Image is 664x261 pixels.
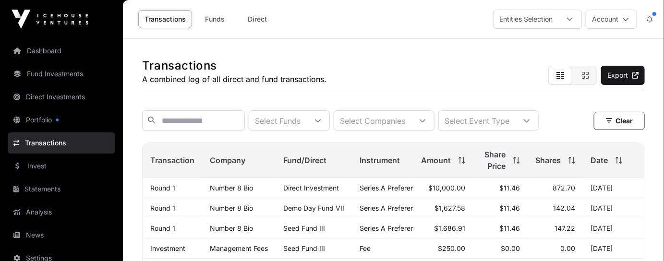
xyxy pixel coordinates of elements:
button: Account [586,10,637,29]
a: Portfolio [8,109,115,130]
p: A combined log of all direct and fund transactions. [142,73,326,85]
h1: Transactions [142,58,326,73]
div: Select Companies [334,111,411,130]
td: $1,627.58 [413,198,473,218]
span: Amount [421,154,451,166]
span: Company [210,154,245,166]
button: Clear [594,112,645,130]
a: Transactions [138,10,192,28]
a: Round 1 [150,204,175,212]
a: Fund Investments [8,63,115,84]
span: 142.04 [553,204,575,212]
span: 147.22 [555,224,575,232]
td: [DATE] [583,218,644,238]
span: $11.46 [499,184,520,192]
div: Entities Selection [494,10,558,28]
a: Round 1 [150,224,175,232]
span: Share Price [481,149,506,172]
a: Investment [150,244,185,252]
span: Series A Preference Shares [360,224,446,232]
div: Select Event Type [439,111,515,130]
a: Round 1 [150,184,175,192]
span: Fee [360,244,371,252]
span: 0.00 [560,244,575,252]
span: $11.46 [499,224,520,232]
a: Seed Fund III [283,244,325,252]
a: Analysis [8,202,115,223]
td: $1,686.91 [413,218,473,238]
a: Dashboard [8,40,115,61]
td: $250.00 [413,238,473,259]
span: Direct Investment [283,184,339,192]
td: $10,000.00 [413,178,473,198]
p: Management Fees [210,244,268,252]
span: $11.46 [499,204,520,212]
td: [DATE] [583,178,644,198]
span: Transaction [150,154,194,166]
a: Invest [8,155,115,177]
a: Direct [238,10,277,28]
a: Number 8 Bio [210,224,253,232]
span: 872.70 [553,184,575,192]
iframe: Chat Widget [616,215,664,261]
td: [DATE] [583,238,644,259]
span: Instrument [360,154,400,166]
a: News [8,225,115,246]
span: Series A Preference Shares [360,184,446,192]
span: Series A Preference Shares [360,204,446,212]
span: Shares [535,154,561,166]
span: Date [591,154,608,166]
a: Number 8 Bio [210,184,253,192]
a: Statements [8,178,115,200]
img: Icehouse Ventures Logo [12,10,88,29]
a: Export [601,66,645,85]
a: Direct Investments [8,86,115,107]
a: Demo Day Fund VII [283,204,344,212]
a: Transactions [8,132,115,154]
a: Funds [196,10,234,28]
div: Select Funds [249,111,306,130]
span: $0.00 [501,244,520,252]
a: Number 8 Bio [210,204,253,212]
span: Fund/Direct [283,154,326,166]
a: Seed Fund III [283,224,325,232]
td: [DATE] [583,198,644,218]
